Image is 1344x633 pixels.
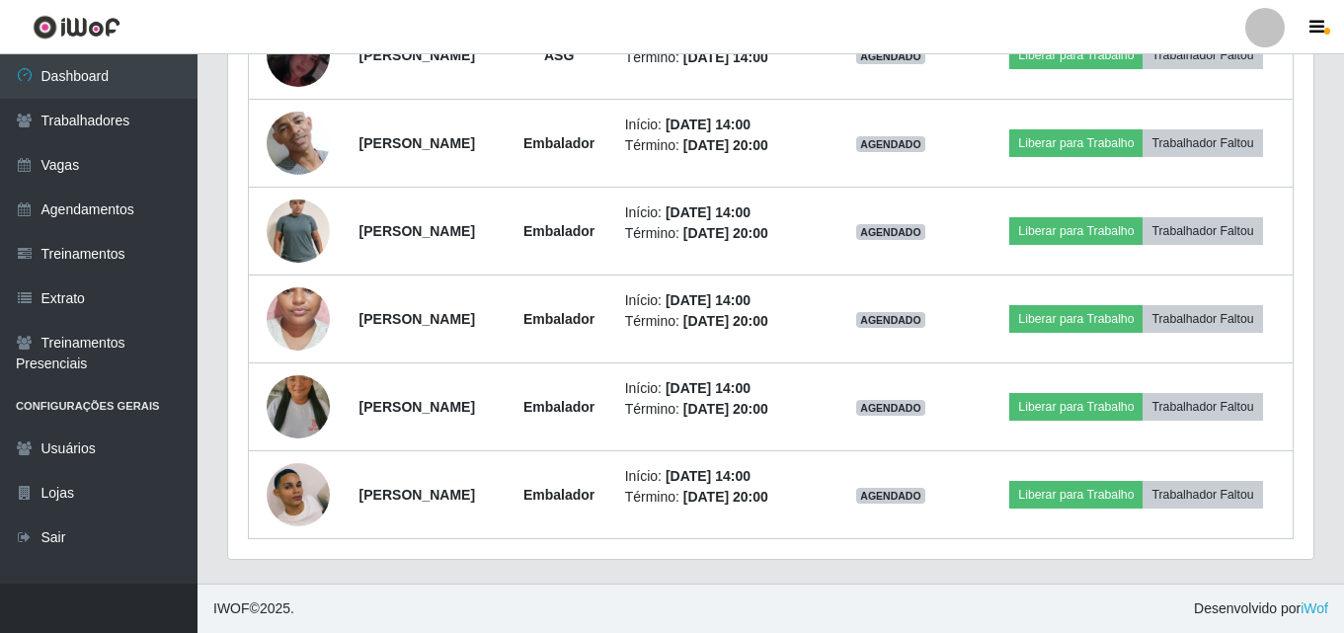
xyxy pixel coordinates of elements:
[683,313,768,329] time: [DATE] 20:00
[1009,305,1143,333] button: Liberar para Trabalho
[1143,129,1262,157] button: Trabalhador Faltou
[683,401,768,417] time: [DATE] 20:00
[1143,481,1262,509] button: Trabalhador Faltou
[666,117,751,132] time: [DATE] 14:00
[359,47,475,63] strong: [PERSON_NAME]
[625,466,790,487] li: Início:
[683,225,768,241] time: [DATE] 20:00
[33,15,120,40] img: CoreUI Logo
[856,488,925,504] span: AGENDADO
[666,204,751,220] time: [DATE] 14:00
[625,115,790,135] li: Início:
[1009,393,1143,421] button: Liberar para Trabalho
[213,600,250,616] span: IWOF
[523,399,594,415] strong: Embalador
[683,49,768,65] time: [DATE] 14:00
[856,136,925,152] span: AGENDADO
[267,351,330,463] img: 1744320952453.jpeg
[625,311,790,332] li: Término:
[523,135,594,151] strong: Embalador
[1143,393,1262,421] button: Trabalhador Faltou
[1301,600,1328,616] a: iWof
[625,47,790,68] li: Término:
[856,224,925,240] span: AGENDADO
[267,73,330,213] img: 1703894885814.jpeg
[683,489,768,505] time: [DATE] 20:00
[523,487,594,503] strong: Embalador
[1143,41,1262,69] button: Trabalhador Faltou
[213,598,294,619] span: © 2025 .
[625,223,790,244] li: Término:
[625,487,790,508] li: Término:
[523,311,594,327] strong: Embalador
[267,163,330,299] img: 1718849150705.jpeg
[856,312,925,328] span: AGENDADO
[625,399,790,420] li: Término:
[359,311,475,327] strong: [PERSON_NAME]
[359,223,475,239] strong: [PERSON_NAME]
[544,47,574,63] strong: ASG
[267,438,330,551] img: 1745585720704.jpeg
[1194,598,1328,619] span: Desenvolvido por
[267,249,330,389] img: 1713530929914.jpeg
[1009,41,1143,69] button: Liberar para Trabalho
[359,487,475,503] strong: [PERSON_NAME]
[666,468,751,484] time: [DATE] 14:00
[625,135,790,156] li: Término:
[1143,217,1262,245] button: Trabalhador Faltou
[523,223,594,239] strong: Embalador
[625,202,790,223] li: Início:
[359,399,475,415] strong: [PERSON_NAME]
[359,135,475,151] strong: [PERSON_NAME]
[683,137,768,153] time: [DATE] 20:00
[1009,481,1143,509] button: Liberar para Trabalho
[856,400,925,416] span: AGENDADO
[856,48,925,64] span: AGENDADO
[1009,129,1143,157] button: Liberar para Trabalho
[1143,305,1262,333] button: Trabalhador Faltou
[625,290,790,311] li: Início:
[1009,217,1143,245] button: Liberar para Trabalho
[666,292,751,308] time: [DATE] 14:00
[625,378,790,399] li: Início:
[666,380,751,396] time: [DATE] 14:00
